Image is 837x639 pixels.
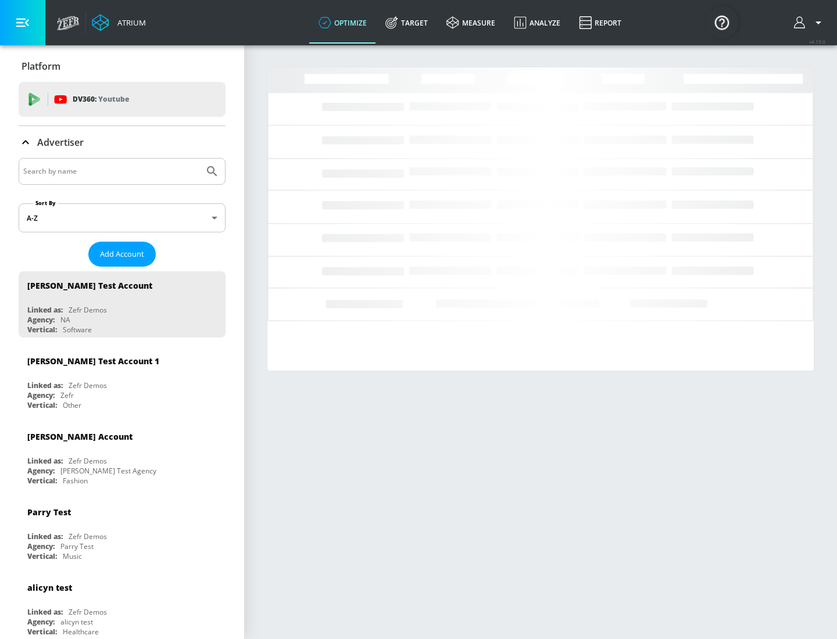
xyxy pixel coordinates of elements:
[63,476,88,486] div: Fashion
[27,617,55,627] div: Agency:
[19,82,226,117] div: DV360: Youtube
[33,199,58,207] label: Sort By
[27,582,72,593] div: alicyn test
[505,2,570,44] a: Analyze
[19,50,226,82] div: Platform
[27,325,57,335] div: Vertical:
[60,541,94,551] div: Parry Test
[60,315,70,325] div: NA
[19,271,226,338] div: [PERSON_NAME] Test AccountLinked as:Zefr DemosAgency:NAVertical:Software
[63,325,92,335] div: Software
[37,136,84,149] p: Advertiser
[27,380,63,390] div: Linked as:
[19,126,226,159] div: Advertiser
[27,356,159,367] div: [PERSON_NAME] Test Account 1
[570,2,631,44] a: Report
[63,551,82,561] div: Music
[706,6,738,38] button: Open Resource Center
[19,498,226,564] div: Parry TestLinked as:Zefr DemosAgency:Parry TestVertical:Music
[73,93,129,106] p: DV360:
[19,422,226,489] div: [PERSON_NAME] AccountLinked as:Zefr DemosAgency:[PERSON_NAME] Test AgencyVertical:Fashion
[100,247,144,261] span: Add Account
[23,164,199,179] input: Search by name
[27,627,57,637] div: Vertical:
[27,551,57,561] div: Vertical:
[27,280,152,291] div: [PERSON_NAME] Test Account
[63,627,99,637] div: Healthcare
[113,17,146,28] div: Atrium
[27,431,133,442] div: [PERSON_NAME] Account
[22,60,60,73] p: Platform
[27,532,63,541] div: Linked as:
[27,476,57,486] div: Vertical:
[60,466,156,476] div: [PERSON_NAME] Test Agency
[63,400,81,410] div: Other
[27,400,57,410] div: Vertical:
[19,203,226,232] div: A-Z
[309,2,376,44] a: optimize
[69,456,107,466] div: Zefr Demos
[809,38,825,45] span: v 4.19.0
[60,617,93,627] div: alicyn test
[19,347,226,413] div: [PERSON_NAME] Test Account 1Linked as:Zefr DemosAgency:ZefrVertical:Other
[88,242,156,267] button: Add Account
[27,607,63,617] div: Linked as:
[27,466,55,476] div: Agency:
[27,390,55,400] div: Agency:
[27,456,63,466] div: Linked as:
[69,305,107,315] div: Zefr Demos
[437,2,505,44] a: measure
[27,507,71,518] div: Parry Test
[27,541,55,551] div: Agency:
[69,607,107,617] div: Zefr Demos
[98,93,129,105] p: Youtube
[60,390,74,400] div: Zefr
[92,14,146,31] a: Atrium
[27,305,63,315] div: Linked as:
[27,315,55,325] div: Agency:
[376,2,437,44] a: Target
[69,380,107,390] div: Zefr Demos
[69,532,107,541] div: Zefr Demos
